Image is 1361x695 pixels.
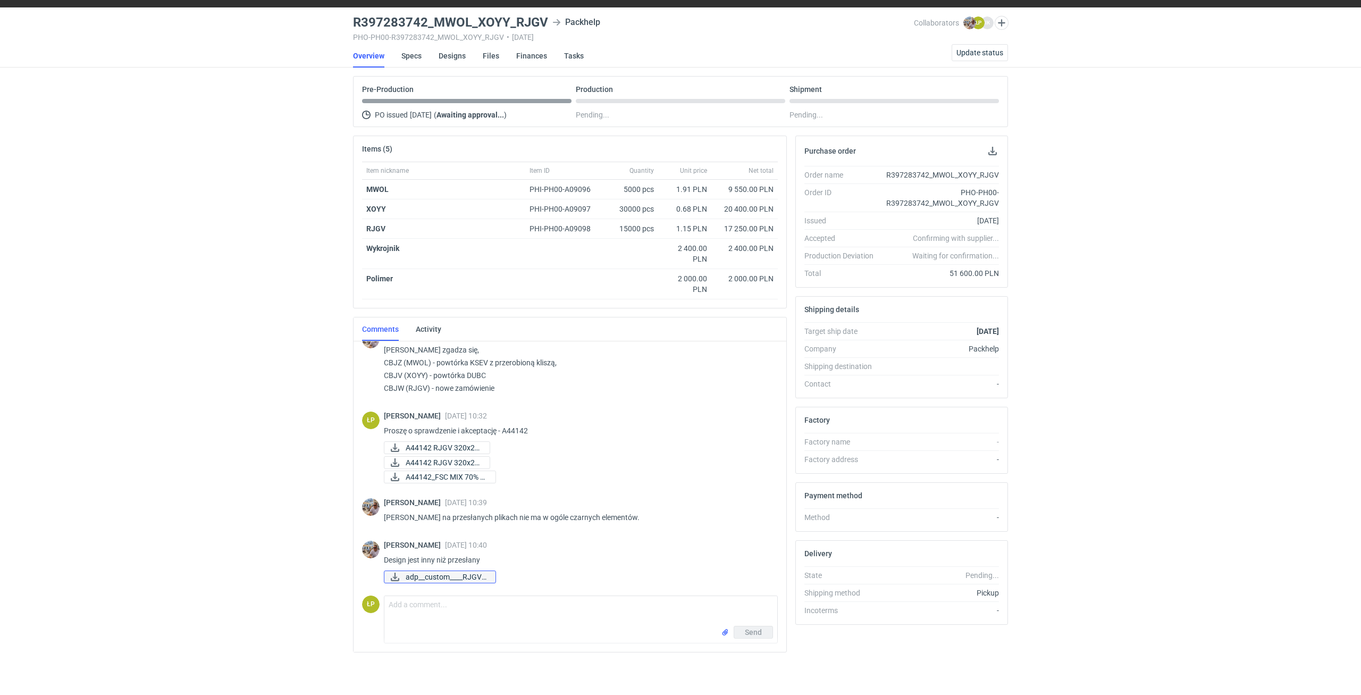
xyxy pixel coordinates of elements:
span: [DATE] 10:40 [445,541,487,549]
span: ( [434,111,436,119]
div: Shipping method [804,588,882,598]
a: RJGV [366,224,385,233]
div: 1.91 PLN [662,184,707,195]
em: Confirming with supplier... [913,234,999,242]
span: A44142_FSC MIX 70% R... [406,471,487,483]
span: Pending... [576,108,609,121]
button: Send [734,626,773,639]
span: adp__custom____RJGV_... [406,571,487,583]
span: Unit price [680,166,707,175]
div: Accepted [804,233,882,244]
div: Michał Palasek [362,498,380,516]
h2: Purchase order [804,147,856,155]
span: • [507,33,509,41]
div: Factory address [804,454,882,465]
div: 2 400.00 PLN [716,243,774,254]
h2: Factory [804,416,830,424]
div: Packhelp [552,16,600,29]
div: Łukasz Postawa [362,412,380,429]
span: Collaborators [914,19,959,27]
div: Method [804,512,882,523]
div: - [882,379,999,389]
div: 17 250.00 PLN [716,223,774,234]
span: [PERSON_NAME] [384,412,445,420]
h2: Payment method [804,491,862,500]
span: Item ID [530,166,550,175]
span: Update status [956,49,1003,56]
div: Łukasz Postawa [362,596,380,613]
div: Total [804,268,882,279]
div: Pending... [789,108,999,121]
img: Michał Palasek [362,541,380,558]
div: 2 000.00 PLN [662,273,707,295]
div: adp__custom____RJGV__d0__oR397283742.pdf [384,571,490,583]
div: PO issued [362,108,572,121]
span: [DATE] 10:39 [445,498,487,507]
div: Pickup [882,588,999,598]
div: 0.68 PLN [662,204,707,214]
a: A44142 RJGV 320x22... [384,456,490,469]
h2: Delivery [804,549,832,558]
a: MWOL [366,185,389,194]
span: Quantity [629,166,654,175]
h2: Shipping details [804,305,859,314]
div: Order ID [804,187,882,208]
div: Target ship date [804,326,882,337]
div: 51 600.00 PLN [882,268,999,279]
a: Files [483,44,499,68]
div: A44142 RJGV 320x220x105xE str wew.pdf [384,456,490,469]
p: Shipment [789,85,822,94]
figcaption: ŁP [362,596,380,613]
p: Production [576,85,613,94]
strong: [DATE] [977,327,999,336]
span: [DATE] 10:32 [445,412,487,420]
div: Production Deviation [804,250,882,261]
p: Design jest inny niż przesłany [384,554,769,566]
div: - [882,437,999,447]
div: Incoterms [804,605,882,616]
p: [PERSON_NAME] zgadza się, CBJZ (MWOL) - powtórka KSEV z przerobioną kliszą, CBJV (XOYY) - powtórk... [384,344,769,395]
em: Waiting for confirmation... [912,250,999,261]
strong: Polimer [366,274,393,283]
strong: Wykrojnik [366,244,399,253]
div: Order name [804,170,882,180]
div: 2 400.00 PLN [662,243,707,264]
h2: Items (5) [362,145,392,153]
span: Item nickname [366,166,409,175]
div: R397283742_MWOL_XOYY_RJGV [882,170,999,180]
span: ) [504,111,507,119]
div: 30000 pcs [605,199,658,219]
p: [PERSON_NAME] na przesłanych plikach nie ma w ogóle czarnych elementów. [384,511,769,524]
div: 2 000.00 PLN [716,273,774,284]
button: Download PO [986,145,999,157]
a: Comments [362,317,399,341]
div: 9 550.00 PLN [716,184,774,195]
div: - [882,605,999,616]
div: Contact [804,379,882,389]
figcaption: ŁP [362,412,380,429]
strong: XOYY [366,205,386,213]
div: PHO-PH00-R397283742_MWOL_XOYY_RJGV [882,187,999,208]
a: Activity [416,317,441,341]
div: Factory name [804,437,882,447]
h3: R397283742_MWOL_XOYY_RJGV [353,16,548,29]
div: Company [804,344,882,354]
figcaption: ŁP [972,16,985,29]
div: Packhelp [882,344,999,354]
div: Issued [804,215,882,226]
a: Designs [439,44,466,68]
span: A44142 RJGV 320x22... [406,442,481,454]
a: adp__custom____RJGV_... [384,571,496,583]
a: Finances [516,44,547,68]
em: Pending... [965,571,999,580]
div: 20 400.00 PLN [716,204,774,214]
div: State [804,570,882,581]
p: Proszę o sprawdzenie i akceptację - A44142 [384,424,769,437]
div: - [882,512,999,523]
a: Overview [353,44,384,68]
div: Shipping destination [804,361,882,372]
div: A44142_FSC MIX 70% R397283742_RJGV_2025-10-01.pdf [384,471,490,483]
span: A44142 RJGV 320x22... [406,457,481,468]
